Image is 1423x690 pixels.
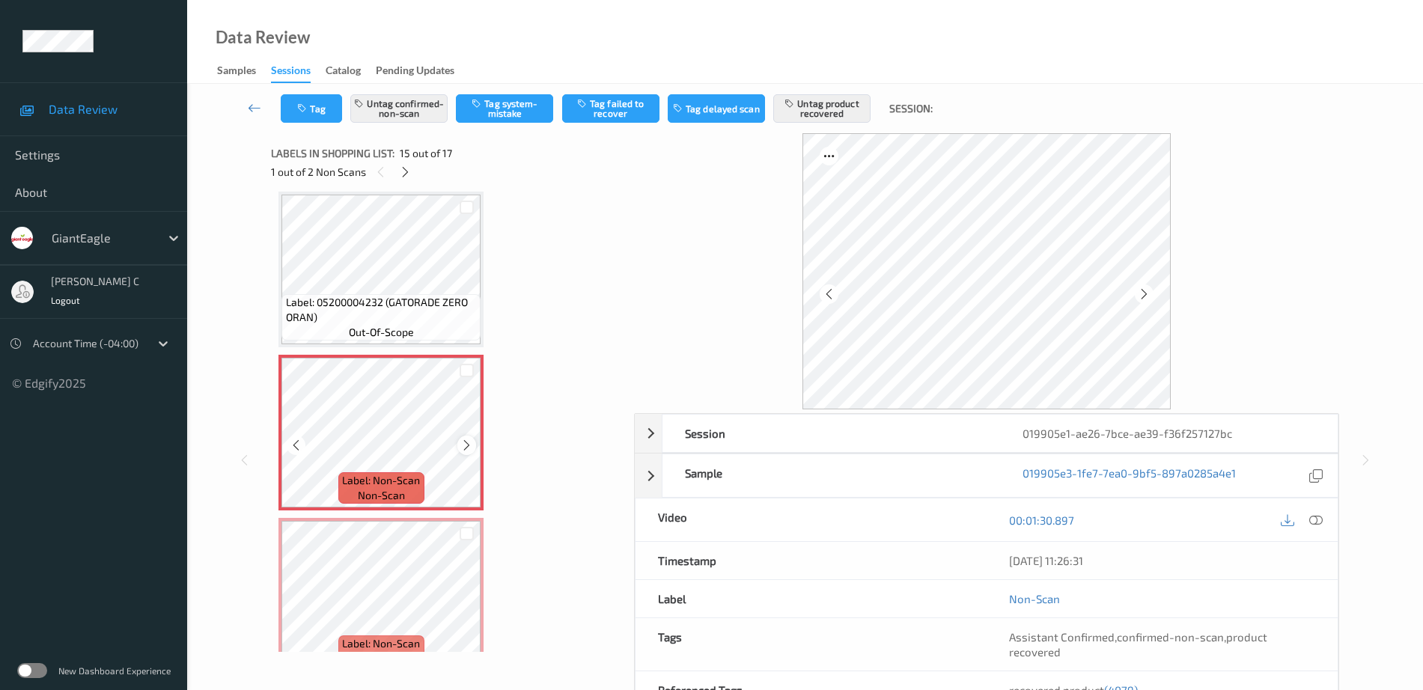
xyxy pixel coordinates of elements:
[1009,630,1267,659] span: , ,
[376,61,469,82] a: Pending Updates
[271,63,311,83] div: Sessions
[1009,591,1060,606] a: Non-Scan
[1009,553,1315,568] div: [DATE] 11:26:31
[1009,630,1267,659] span: product recovered
[635,414,1338,453] div: Session019905e1-ae26-7bce-ae39-f36f257127bc
[217,63,256,82] div: Samples
[216,30,310,45] div: Data Review
[1117,630,1224,644] span: confirmed-non-scan
[271,61,326,83] a: Sessions
[636,618,987,671] div: Tags
[342,473,420,488] span: Label: Non-Scan
[1009,513,1074,528] a: 00:01:30.897
[668,94,765,123] button: Tag delayed scan
[456,94,553,123] button: Tag system-mistake
[376,63,454,82] div: Pending Updates
[635,454,1338,498] div: Sample019905e3-1fe7-7ea0-9bf5-897a0285a4e1
[271,146,394,161] span: Labels in shopping list:
[636,542,987,579] div: Timestamp
[1023,465,1236,486] a: 019905e3-1fe7-7ea0-9bf5-897a0285a4e1
[326,63,361,82] div: Catalog
[1009,630,1115,644] span: Assistant Confirmed
[271,162,624,181] div: 1 out of 2 Non Scans
[217,61,271,82] a: Samples
[662,454,1000,497] div: Sample
[286,295,478,325] span: Label: 05200004232 (GATORADE ZERO ORAN)
[889,101,933,116] span: Session:
[562,94,659,123] button: Tag failed to recover
[350,94,448,123] button: Untag confirmed-non-scan
[662,415,1000,452] div: Session
[400,146,452,161] span: 15 out of 17
[326,61,376,82] a: Catalog
[636,580,987,617] div: Label
[1000,415,1338,452] div: 019905e1-ae26-7bce-ae39-f36f257127bc
[636,498,987,541] div: Video
[773,94,871,123] button: Untag product recovered
[281,94,342,123] button: Tag
[342,636,420,651] span: Label: Non-Scan
[358,488,405,503] span: non-scan
[358,651,405,666] span: non-scan
[349,325,414,340] span: out-of-scope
